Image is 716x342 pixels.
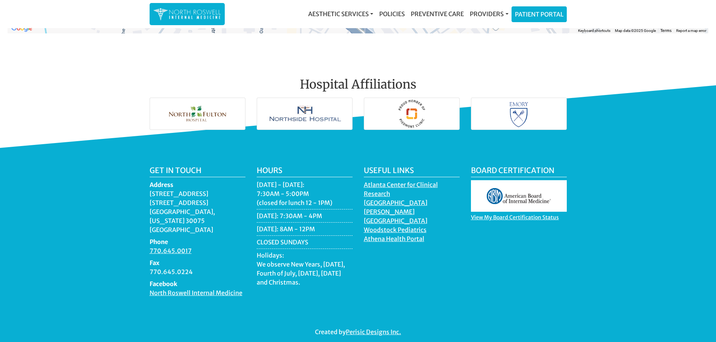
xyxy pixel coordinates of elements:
a: North Roswell Internal Medicine [150,289,242,298]
a: Aesthetic Services [305,6,376,21]
dt: Phone [150,237,245,246]
dt: Facebook [150,279,245,288]
a: Woodstock Pediatrics [364,226,427,235]
h5: Board Certification [471,166,567,177]
h2: Hospital Affiliations [150,59,567,95]
a: Providers [467,6,511,21]
a: View My Board Certification Status [471,214,559,223]
a: Terms (opens in new tab) [660,28,672,33]
a: Atlanta Center for Clinical Research [364,181,438,199]
img: Northside Hospital [257,98,352,130]
li: [DATE]: 8AM - 12PM [257,224,353,236]
a: [GEOGRAPHIC_DATA] [364,217,427,226]
a: Report a map error [676,29,706,33]
p: Created by [150,327,567,336]
li: [DATE] - [DATE]: 7:30AM - 5:00PM (closed for lunch 12 - 1PM) [257,180,353,209]
dt: Address [150,180,245,189]
a: Athena Health Portal [364,235,424,244]
button: Keyboard shortcuts [578,28,610,33]
li: Holidays: We observe New Years, [DATE], Fourth of July, [DATE], [DATE] and Christmas. [257,251,353,289]
h5: Useful Links [364,166,460,177]
img: Google [9,24,34,33]
a: Policies [376,6,408,21]
a: Patient Portal [512,7,566,22]
a: Preventive Care [408,6,467,21]
h5: Hours [257,166,353,177]
dd: 770.645.0224 [150,267,245,276]
img: Piedmont Hospital [364,98,459,130]
img: Emory Hospital [471,98,566,130]
a: Perisic Designs Inc. [346,328,401,337]
img: North Fulton Hospital [150,98,245,130]
h5: Get in touch [150,166,245,177]
dt: Fax [150,258,245,267]
img: North Roswell Internal Medicine [153,7,221,21]
a: Open this area in Google Maps (opens a new window) [9,24,34,33]
a: 770.645.0017 [150,247,192,256]
li: [DATE]: 7:30AM - 4PM [257,211,353,223]
a: [GEOGRAPHIC_DATA][PERSON_NAME] [364,199,427,217]
img: aboim_logo.gif [471,180,567,212]
dd: [STREET_ADDRESS] [STREET_ADDRESS] [GEOGRAPHIC_DATA], [US_STATE] 30075 [GEOGRAPHIC_DATA] [150,189,245,234]
span: Map data ©2025 Google [615,29,656,33]
li: CLOSED SUNDAYS [257,238,353,249]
